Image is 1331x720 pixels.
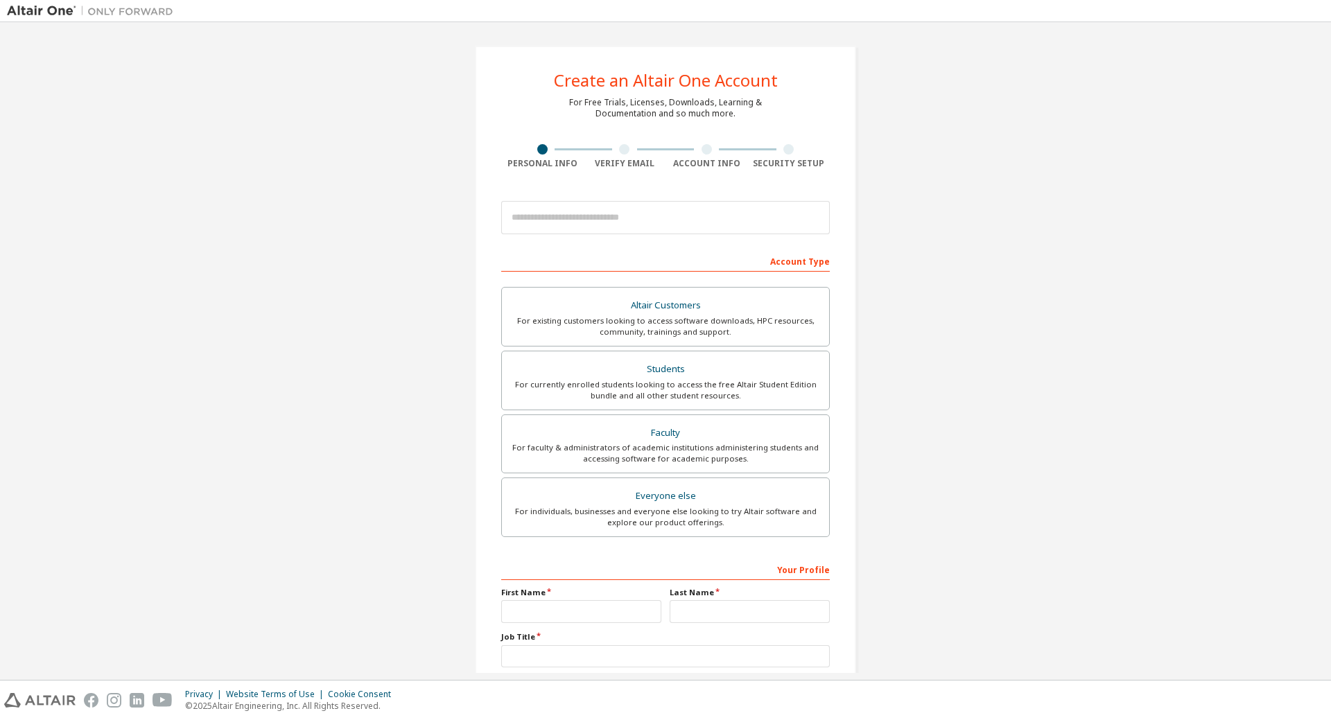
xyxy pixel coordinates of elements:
div: Privacy [185,689,226,700]
div: Personal Info [501,158,584,169]
img: facebook.svg [84,693,98,708]
div: Account Info [665,158,748,169]
img: instagram.svg [107,693,121,708]
div: Website Terms of Use [226,689,328,700]
div: Students [510,360,821,379]
div: For existing customers looking to access software downloads, HPC resources, community, trainings ... [510,315,821,337]
label: First Name [501,587,661,598]
img: Altair One [7,4,180,18]
div: Everyone else [510,486,821,506]
div: Altair Customers [510,296,821,315]
div: Cookie Consent [328,689,399,700]
div: Create an Altair One Account [554,72,778,89]
div: Verify Email [584,158,666,169]
div: Your Profile [501,558,830,580]
div: Security Setup [748,158,830,169]
img: youtube.svg [153,693,173,708]
div: For currently enrolled students looking to access the free Altair Student Edition bundle and all ... [510,379,821,401]
p: © 2025 Altair Engineering, Inc. All Rights Reserved. [185,700,399,712]
label: Job Title [501,631,830,642]
div: Faculty [510,423,821,443]
div: Account Type [501,249,830,272]
img: linkedin.svg [130,693,144,708]
div: For Free Trials, Licenses, Downloads, Learning & Documentation and so much more. [569,97,762,119]
label: Last Name [670,587,830,598]
div: For individuals, businesses and everyone else looking to try Altair software and explore our prod... [510,506,821,528]
div: For faculty & administrators of academic institutions administering students and accessing softwa... [510,442,821,464]
img: altair_logo.svg [4,693,76,708]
